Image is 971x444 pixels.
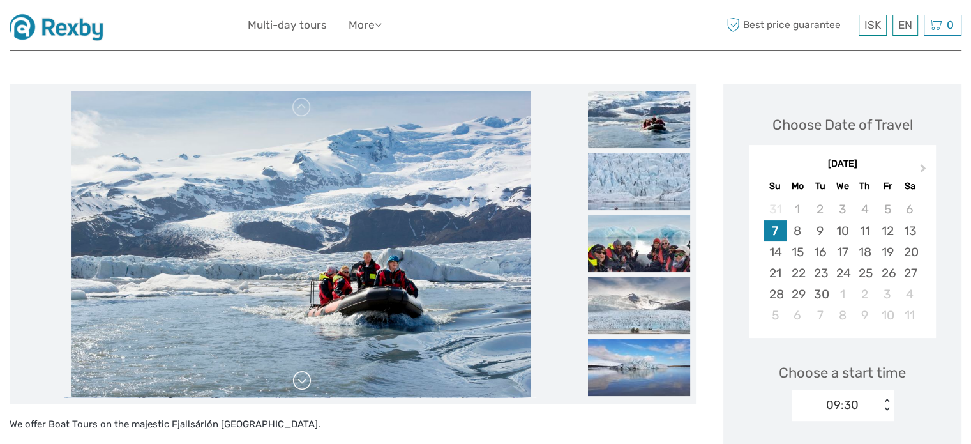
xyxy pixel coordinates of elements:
div: Choose Saturday, September 13th, 2025 [899,220,921,241]
div: Choose Monday, September 8th, 2025 [787,220,809,241]
div: Choose Wednesday, September 17th, 2025 [831,241,854,263]
span: ISK [864,19,881,31]
div: Choose Saturday, September 20th, 2025 [899,241,921,263]
div: Choose Thursday, October 2nd, 2025 [854,284,876,305]
img: 1430-dd05a757-d8ed-48de-a814-6052a4ad6914_logo_small.jpg [10,10,112,41]
div: Not available Tuesday, September 2nd, 2025 [809,199,831,220]
div: Choose Wednesday, September 10th, 2025 [831,220,854,241]
div: Choose Thursday, September 18th, 2025 [854,241,876,263]
div: Choose Sunday, September 21st, 2025 [764,263,786,284]
div: Not available Saturday, September 6th, 2025 [899,199,921,220]
div: Choose Monday, September 29th, 2025 [787,284,809,305]
div: Not available Wednesday, September 3rd, 2025 [831,199,854,220]
div: Choose Friday, October 3rd, 2025 [876,284,898,305]
div: Choose Tuesday, September 16th, 2025 [809,241,831,263]
div: Choose Saturday, September 27th, 2025 [899,263,921,284]
span: Best price guarantee [723,15,855,36]
img: 0af9abf64c4e4d9a8571516d47d79ea4_slider_thumbnail.jpeg [588,339,690,396]
div: Choose Thursday, September 25th, 2025 [854,263,876,284]
div: Not available Thursday, September 4th, 2025 [854,199,876,220]
div: Mo [787,178,809,195]
div: Choose Friday, September 19th, 2025 [876,241,898,263]
div: Tu [809,178,831,195]
div: Sa [899,178,921,195]
div: Choose Monday, September 15th, 2025 [787,241,809,263]
img: 096584064ae04760be32854a3869a7bb_slider_thumbnail.jpeg [588,277,690,334]
p: We offer Boat Tours on the majestic Fjallsárlón [GEOGRAPHIC_DATA]. [10,417,696,433]
div: EN [892,15,918,36]
div: month 2025-09 [753,199,932,326]
div: Choose Sunday, October 5th, 2025 [764,305,786,326]
div: Not available Friday, September 5th, 2025 [876,199,898,220]
div: Choose Sunday, September 28th, 2025 [764,284,786,305]
img: 947a6642df654ef2a716231b6840a855_slider_thumbnail.jpg [588,215,690,272]
img: d9d06c5e3f6f41a3b02bfb2b5f58d4b2_slider_thumbnail.jpg [588,153,690,210]
div: Not available Sunday, August 31st, 2025 [764,199,786,220]
div: Choose Tuesday, September 9th, 2025 [809,220,831,241]
p: We're away right now. Please check back later! [18,22,144,33]
div: Choose Tuesday, September 23rd, 2025 [809,263,831,284]
div: Su [764,178,786,195]
div: Choose Date of Travel [772,115,913,135]
span: Choose a start time [779,363,906,383]
div: Choose Sunday, September 7th, 2025 [764,220,786,241]
button: Open LiveChat chat widget [147,20,162,35]
img: 6217feec89a44edd959e02bcf62da7ba_slider_thumbnail.jpg [588,91,690,148]
div: Choose Thursday, October 9th, 2025 [854,305,876,326]
div: Choose Wednesday, October 8th, 2025 [831,305,854,326]
div: Th [854,178,876,195]
div: Choose Wednesday, September 24th, 2025 [831,263,854,284]
a: More [349,16,382,34]
div: Choose Wednesday, October 1st, 2025 [831,284,854,305]
button: Next Month [914,161,935,181]
div: 09:30 [826,397,859,413]
div: Choose Friday, September 12th, 2025 [876,220,898,241]
div: Choose Thursday, September 11th, 2025 [854,220,876,241]
span: 0 [945,19,956,31]
div: Choose Sunday, September 14th, 2025 [764,241,786,263]
div: We [831,178,854,195]
div: Not available Monday, September 1st, 2025 [787,199,809,220]
div: Choose Monday, September 22nd, 2025 [787,263,809,284]
div: Choose Tuesday, October 7th, 2025 [809,305,831,326]
div: Choose Saturday, October 11th, 2025 [899,305,921,326]
a: Multi-day tours [248,16,327,34]
div: Choose Friday, October 10th, 2025 [876,305,898,326]
div: < > [882,399,892,412]
div: Choose Monday, October 6th, 2025 [787,305,809,326]
div: Choose Tuesday, September 30th, 2025 [809,284,831,305]
img: 6217feec89a44edd959e02bcf62da7ba_main_slider.jpg [71,91,531,397]
div: Choose Friday, September 26th, 2025 [876,263,898,284]
div: Fr [876,178,898,195]
div: [DATE] [749,158,936,171]
div: Choose Saturday, October 4th, 2025 [899,284,921,305]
